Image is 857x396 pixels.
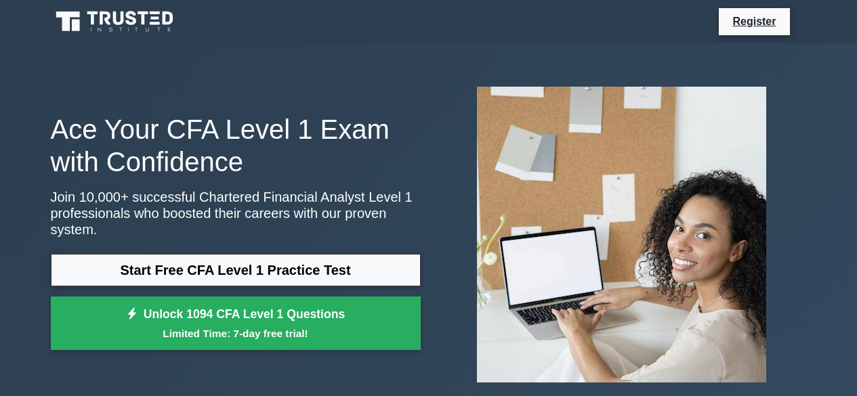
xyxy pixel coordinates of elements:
[68,326,404,341] small: Limited Time: 7-day free trial!
[51,296,421,351] a: Unlock 1094 CFA Level 1 QuestionsLimited Time: 7-day free trial!
[51,254,421,286] a: Start Free CFA Level 1 Practice Test
[724,13,784,30] a: Register
[51,189,421,238] p: Join 10,000+ successful Chartered Financial Analyst Level 1 professionals who boosted their caree...
[51,113,421,178] h1: Ace Your CFA Level 1 Exam with Confidence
